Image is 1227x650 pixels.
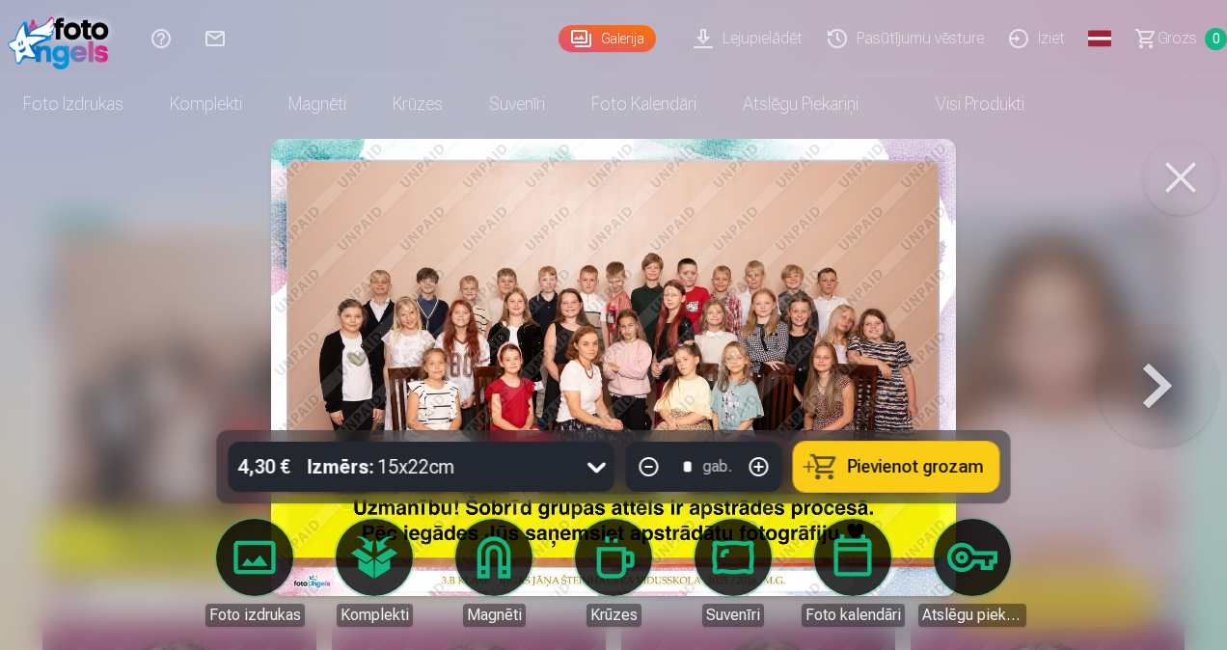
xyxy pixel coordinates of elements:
div: Atslēgu piekariņi [918,604,1026,627]
a: Atslēgu piekariņi [720,77,882,131]
button: Pievienot grozam [794,442,999,492]
a: Krūzes [559,519,668,627]
a: Foto kalendāri [568,77,720,131]
span: 0 [1205,28,1227,50]
a: Krūzes [369,77,466,131]
div: gab. [703,455,732,478]
div: Komplekti [337,604,413,627]
a: Komplekti [320,519,428,627]
div: Foto izdrukas [205,604,305,627]
a: Magnēti [440,519,548,627]
a: Atslēgu piekariņi [918,519,1026,627]
a: Foto izdrukas [201,519,309,627]
a: Foto kalendāri [799,519,907,627]
div: Magnēti [463,604,526,627]
a: Suvenīri [679,519,787,627]
div: Krūzes [586,604,641,627]
a: Komplekti [147,77,265,131]
div: 15x22cm [308,442,455,492]
strong: Izmērs : [308,453,374,480]
span: Pievienot grozam [848,458,984,475]
div: Suvenīri [702,604,764,627]
div: 4,30 € [229,442,300,492]
span: Grozs [1158,27,1197,50]
div: Foto kalendāri [802,604,905,627]
img: /fa1 [8,8,119,69]
a: Visi produkti [882,77,1048,131]
a: Magnēti [265,77,369,131]
a: Suvenīri [466,77,568,131]
a: Galerija [559,25,656,52]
